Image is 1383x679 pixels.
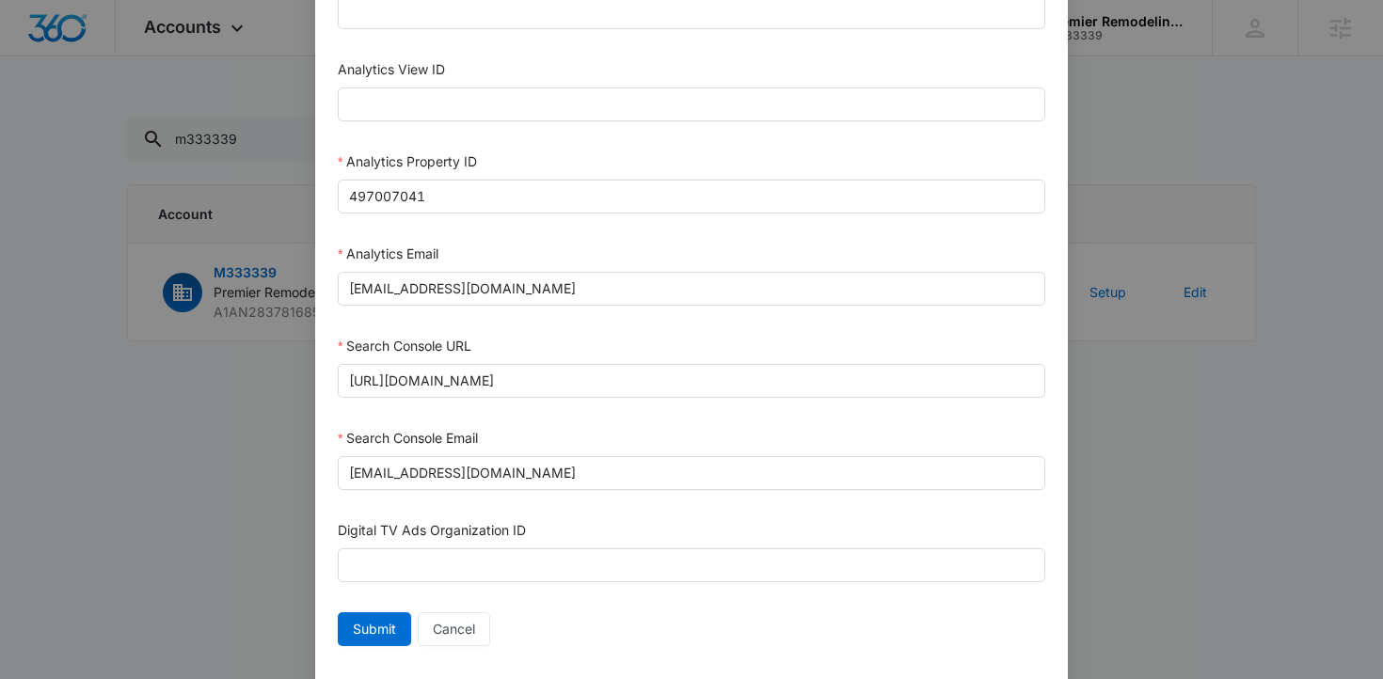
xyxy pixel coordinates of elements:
input: Digital TV Ads Organization ID [338,548,1045,582]
input: Analytics Property ID [338,180,1045,213]
span: Cancel [433,619,475,640]
input: Search Console Email [338,456,1045,490]
input: Search Console URL [338,364,1045,398]
button: Submit [338,612,411,646]
label: Analytics Email [338,245,438,261]
input: Analytics Email [338,272,1045,306]
label: Search Console Email [338,430,478,446]
button: Cancel [418,612,490,646]
label: Digital TV Ads Organization ID [338,522,526,538]
label: Search Console URL [338,338,471,354]
input: Analytics View ID [338,87,1045,121]
span: Submit [353,619,396,640]
label: Analytics Property ID [338,153,477,169]
label: Analytics View ID [338,61,445,77]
